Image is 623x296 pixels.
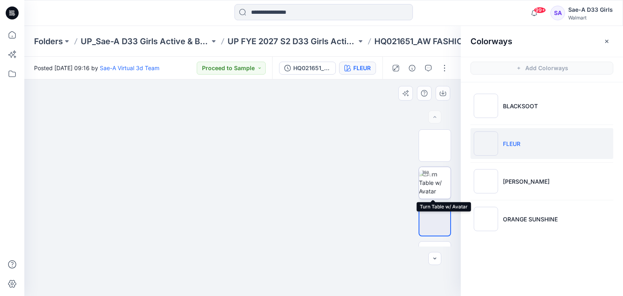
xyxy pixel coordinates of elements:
a: Sae-A Virtual 3d Team [100,64,159,71]
span: 99+ [534,7,546,13]
div: Walmart [568,15,613,21]
div: Sae-A D33 Girls [568,5,613,15]
p: FLEUR [503,139,520,148]
p: [PERSON_NAME] [503,177,550,186]
a: UP_Sae-A D33 Girls Active & Bottoms [81,36,210,47]
img: Turn Table w/ Avatar [419,170,451,195]
span: Posted [DATE] 09:16 by [34,64,159,72]
p: ORANGE SUNSHINE [503,215,558,223]
button: HQ021651_FULL COLORWAYS [279,62,336,75]
div: SA [550,6,565,20]
div: HQ021651_FULL COLORWAYS [293,64,331,73]
p: BLACKSOOT [503,102,538,110]
img: JADE STONE [474,169,498,193]
button: FLEUR [339,62,376,75]
img: BLACKSOOT [474,94,498,118]
a: Folders [34,36,63,47]
p: HQ021651_AW FASHION TANK [374,36,493,47]
h2: Colorways [470,36,512,46]
button: Details [406,62,419,75]
div: FLEUR [353,64,371,73]
img: ORANGE SUNSHINE [474,207,498,231]
img: FLEUR [474,131,498,156]
a: UP FYE 2027 S2 D33 Girls Active Sae-A [228,36,357,47]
